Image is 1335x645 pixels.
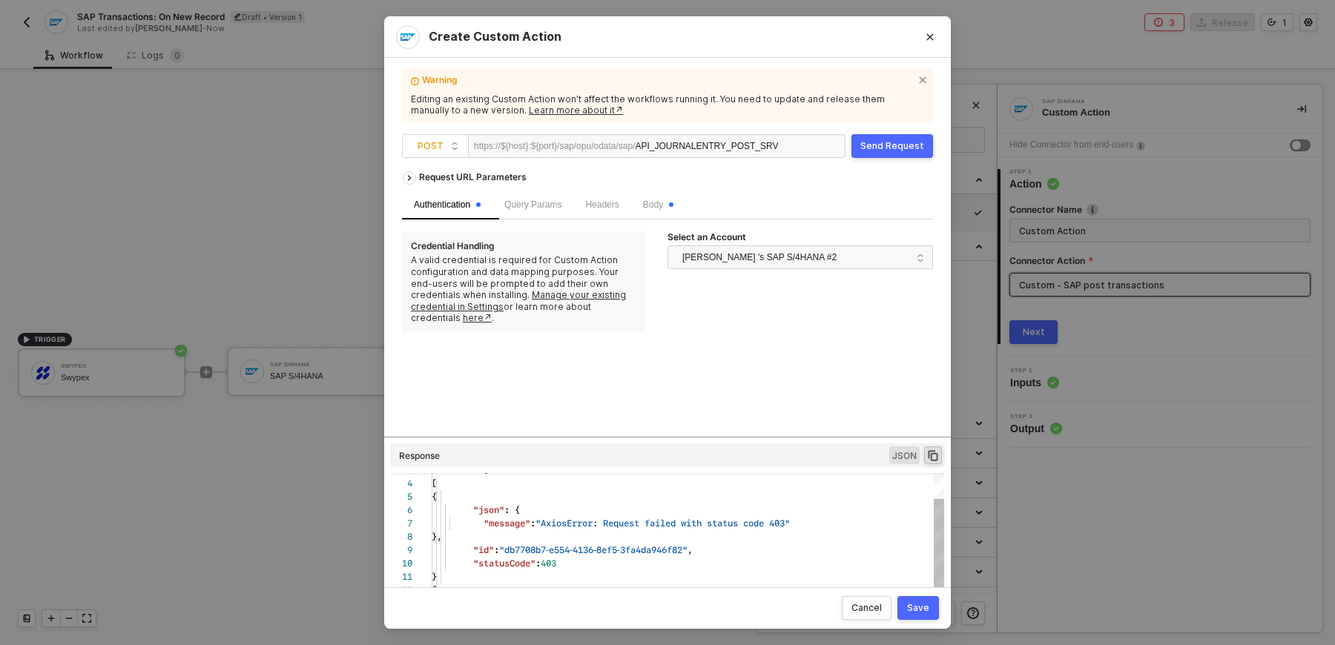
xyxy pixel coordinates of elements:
span: "db7708b7-e554-4136-8ef5-3fa4da946f82" [499,543,688,557]
span: icon-copy-paste [926,449,940,462]
div: Save [907,602,929,614]
div: Authentication [414,198,481,212]
span: Headers [585,199,619,210]
a: Manage your existing credential in Settings [411,289,626,312]
span: "message" [484,516,530,530]
span: "id" [473,543,494,557]
div: https://${host}:${port}/sap/opu/odata/sap/ [474,135,636,157]
span: JSON [889,446,920,464]
span: icon-arrow-right [403,176,415,182]
span: "AxiosError: Request failed with status code 403" [535,516,790,530]
button: Close [909,16,951,58]
div: Editing an existing Custom Action won’t affect the workflows running it. You need to update and r... [411,93,924,116]
span: POST [418,135,459,157]
span: ] [432,583,437,597]
span: [PERSON_NAME] 's SAP S/4HANA #2 [682,246,837,268]
button: Save [897,596,939,620]
span: "json" [473,503,504,517]
span: : [530,516,535,530]
span: Body [643,199,673,210]
div: Credential Handling [411,240,495,252]
div: API_JOURNALENTRY_POST_SRV [636,135,779,159]
span: [ [432,476,437,490]
span: "statusCode" [473,556,535,570]
div: Request URL Parameters [412,164,534,191]
span: : [535,556,541,570]
span: Query Params [504,199,561,210]
label: Select an Account [667,231,756,243]
div: Response [399,450,440,462]
div: 11 [390,570,412,583]
a: here↗ [463,312,492,323]
span: : { [504,503,520,517]
div: 9 [390,543,412,557]
span: } [432,569,437,583]
button: Cancel [842,596,891,620]
span: icon-close [918,73,930,85]
div: 8 [390,530,412,543]
span: , [688,543,693,557]
div: 10 [390,557,412,570]
span: }, [432,529,442,543]
div: 12 [390,583,412,597]
a: Learn more about it↗ [529,105,623,116]
div: Create Custom Action [396,25,939,49]
div: 5 [390,490,412,503]
span: Warning [422,74,912,90]
div: 4 [390,477,412,490]
div: Cancel [851,602,882,614]
div: 7 [390,517,412,530]
div: Send Request [860,140,924,152]
button: Send Request [851,134,933,158]
img: integration-icon [400,30,415,44]
span: 403 [541,556,556,570]
span: { [432,489,437,503]
span: : [494,543,499,557]
div: 6 [390,503,412,517]
div: A valid credential is required for Custom Action configuration and data mapping purposes. Your en... [411,254,636,324]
